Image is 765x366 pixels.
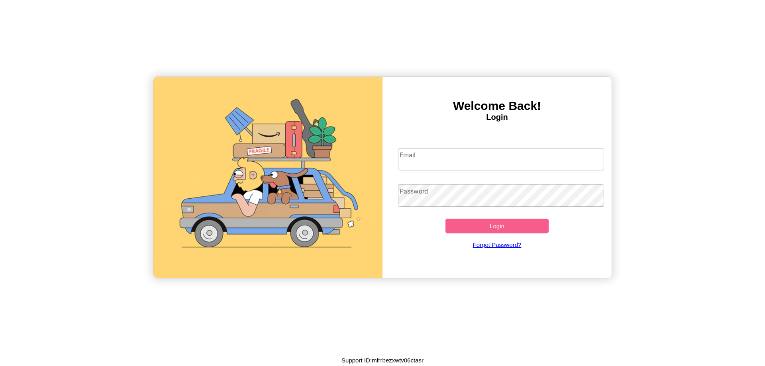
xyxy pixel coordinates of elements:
button: Login [445,219,549,233]
h4: Login [382,113,612,122]
h3: Welcome Back! [382,99,612,113]
p: Support ID: mfrrbezxwtv06ctasr [341,355,424,366]
a: Forgot Password? [394,233,600,256]
img: gif [153,77,382,278]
